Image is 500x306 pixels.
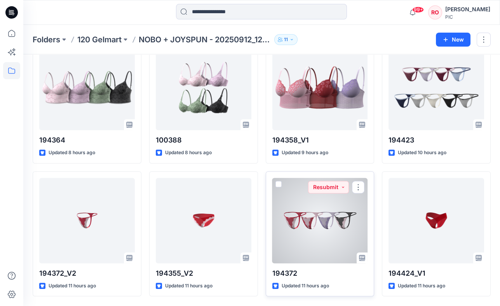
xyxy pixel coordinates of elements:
[39,135,135,146] p: 194364
[389,45,484,130] a: 194423
[436,33,470,47] button: New
[282,282,329,290] p: Updated 11 hours ago
[284,35,288,44] p: 11
[272,268,368,279] p: 194372
[165,149,212,157] p: Updated 8 hours ago
[77,34,122,45] a: 120 Gelmart
[165,282,213,290] p: Updated 11 hours ago
[412,7,424,13] span: 99+
[389,135,484,146] p: 194423
[445,14,490,20] div: PIC
[156,45,251,130] a: 100388
[156,135,251,146] p: 100388
[156,268,251,279] p: 194355_V2
[33,34,60,45] a: Folders
[39,45,135,130] a: 194364
[398,149,446,157] p: Updated 10 hours ago
[272,135,368,146] p: 194358_V1
[274,34,298,45] button: 11
[49,282,96,290] p: Updated 11 hours ago
[445,5,490,14] div: [PERSON_NAME]
[428,5,442,19] div: RO
[282,149,328,157] p: Updated 9 hours ago
[156,178,251,263] a: 194355_V2
[139,34,271,45] p: NOBO + JOYSPUN - 20250912_120_GC
[398,282,445,290] p: Updated 11 hours ago
[39,268,135,279] p: 194372_V2
[389,268,484,279] p: 194424_V1
[49,149,95,157] p: Updated 8 hours ago
[272,45,368,130] a: 194358_V1
[39,178,135,263] a: 194372_V2
[389,178,484,263] a: 194424_V1
[272,178,368,263] a: 194372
